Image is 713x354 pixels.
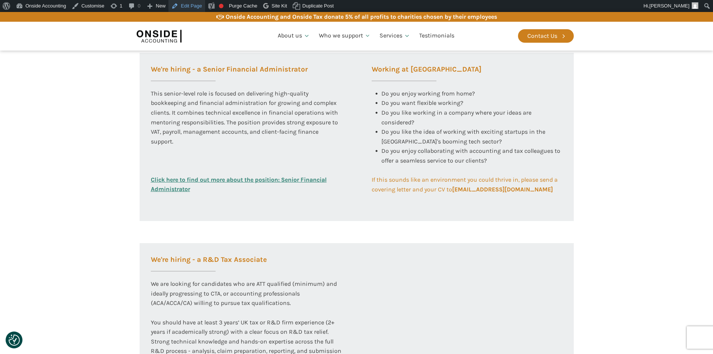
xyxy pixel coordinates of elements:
a: Contact Us [518,29,574,43]
a: Testimonials [415,23,459,49]
a: Services [375,23,415,49]
span: Site Kit [272,3,287,9]
a: About us [273,23,314,49]
div: Contact Us [527,31,557,41]
div: Onside Accounting and Onside Tax donate 5% of all profits to charities chosen by their employees [226,12,497,22]
span: Do you like the idea of working with exciting startups in the [GEOGRAPHIC_DATA]'s booming tech se... [381,128,547,145]
span: Do you want flexible working? [381,99,463,106]
span: If this sounds like an environment you could thrive in, please send a covering letter and your CV to [372,176,559,193]
img: Onside Accounting [137,27,182,45]
h3: Working at [GEOGRAPHIC_DATA] [372,66,481,81]
div: This senior-level role is focused on delivering high-quality bookkeeping and financial administra... [151,89,342,175]
span: Do you enjoy working from home? [381,90,475,97]
span: [PERSON_NAME] [649,3,689,9]
div: Focus keyphrase not set [219,4,223,8]
a: If this sounds like an environment you could thrive in, please send a covering letter and your CV... [372,175,563,194]
h3: We're hiring - a Senior Financial Administrator [151,66,308,81]
button: Consent Preferences [9,335,20,346]
h3: We're hiring - a R&D Tax Associate [151,256,267,272]
a: Who we support [314,23,375,49]
img: Revisit consent button [9,335,20,346]
a: Click here to find out more about the position: Senior Financial Administrator [151,175,342,194]
span: Do you like working in a company where your ideas are considered? [381,109,533,126]
span: Do you enjoy collaborating with accounting and tax colleagues to offer a seamless service to our ... [381,147,562,164]
b: [EMAIL_ADDRESS][DOMAIN_NAME] [452,186,553,193]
